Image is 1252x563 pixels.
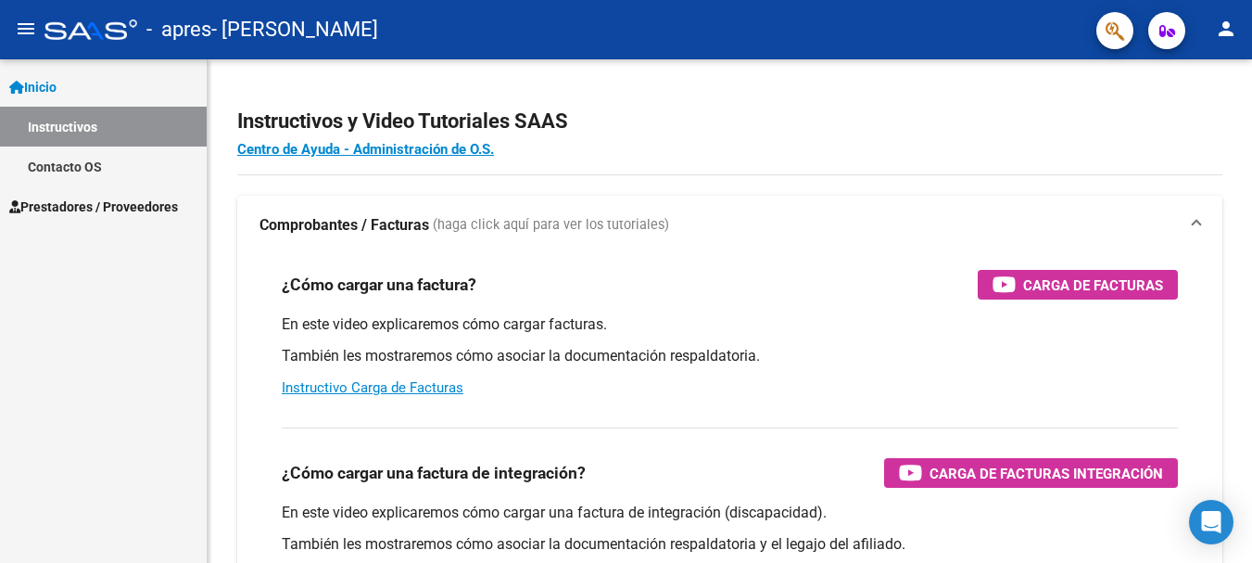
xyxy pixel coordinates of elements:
h3: ¿Cómo cargar una factura? [282,272,476,298]
div: Open Intercom Messenger [1189,500,1233,544]
p: En este video explicaremos cómo cargar una factura de integración (discapacidad). [282,503,1178,523]
mat-icon: menu [15,18,37,40]
button: Carga de Facturas Integración [884,458,1178,488]
button: Carga de Facturas [978,270,1178,300]
strong: Comprobantes / Facturas [259,215,429,236]
p: También les mostraremos cómo asociar la documentación respaldatoria. [282,346,1178,366]
a: Centro de Ayuda - Administración de O.S. [237,141,494,158]
a: Instructivo Carga de Facturas [282,379,463,396]
span: Inicio [9,77,57,97]
span: Carga de Facturas Integración [930,462,1163,485]
p: También les mostraremos cómo asociar la documentación respaldatoria y el legajo del afiliado. [282,534,1178,555]
mat-icon: person [1215,18,1237,40]
h3: ¿Cómo cargar una factura de integración? [282,460,586,486]
span: - [PERSON_NAME] [211,9,378,50]
span: Carga de Facturas [1023,274,1163,297]
span: (haga click aquí para ver los tutoriales) [433,215,669,236]
mat-expansion-panel-header: Comprobantes / Facturas (haga click aquí para ver los tutoriales) [237,196,1222,255]
p: En este video explicaremos cómo cargar facturas. [282,314,1178,335]
span: Prestadores / Proveedores [9,197,178,217]
span: - apres [146,9,211,50]
h2: Instructivos y Video Tutoriales SAAS [237,104,1222,139]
